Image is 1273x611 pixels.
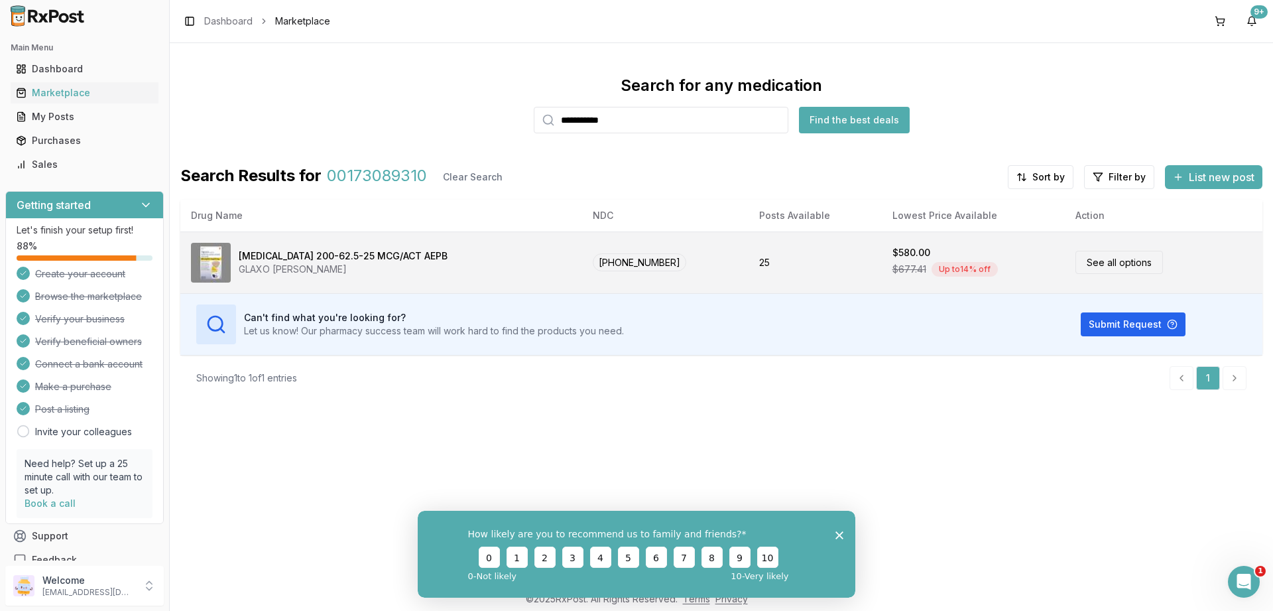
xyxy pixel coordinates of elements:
span: 88 % [17,239,37,253]
th: Action [1065,200,1262,232]
span: Connect a bank account [35,358,143,371]
span: Make a purchase [35,380,111,393]
a: Purchases [11,129,158,153]
span: Marketplace [275,15,330,28]
a: Dashboard [11,57,158,81]
a: Privacy [715,593,748,604]
iframe: Survey from RxPost [418,511,855,598]
h2: Main Menu [11,42,158,53]
div: Purchases [16,134,153,147]
a: 1 [1196,366,1220,390]
span: List new post [1189,169,1254,185]
div: Marketplace [16,86,153,100]
span: Create your account [35,267,125,281]
button: Purchases [5,130,164,151]
button: Support [5,524,164,548]
a: Invite your colleagues [35,425,132,439]
p: [EMAIL_ADDRESS][DOMAIN_NAME] [42,587,135,598]
p: Let's finish your setup first! [17,224,152,237]
span: Search Results for [180,165,322,189]
button: My Posts [5,106,164,127]
a: Terms [683,593,710,604]
span: Post a listing [35,403,90,416]
p: Let us know! Our pharmacy success team will work hard to find the products you need. [244,324,624,338]
a: My Posts [11,105,158,129]
button: Feedback [5,548,164,572]
div: [MEDICAL_DATA] 200-62.5-25 MCG/ACT AEPB [239,249,448,263]
div: GLAXO [PERSON_NAME] [239,263,448,276]
p: Need help? Set up a 25 minute call with our team to set up. [25,457,145,497]
button: Submit Request [1081,312,1185,336]
span: Verify beneficial owners [35,335,142,348]
td: 25 [749,232,882,293]
span: [PHONE_NUMBER] [593,253,686,271]
button: Clear Search [432,165,513,189]
span: $677.41 [892,263,926,276]
a: See all options [1075,251,1163,274]
button: 9+ [1241,11,1262,32]
button: Sort by [1008,165,1073,189]
div: Up to 14 % off [932,262,998,277]
div: 9+ [1250,5,1268,19]
span: 00173089310 [327,165,427,189]
button: Filter by [1084,165,1154,189]
span: Filter by [1109,170,1146,184]
a: Marketplace [11,81,158,105]
span: Browse the marketplace [35,290,142,303]
a: Book a call [25,498,76,509]
th: Drug Name [180,200,582,232]
th: Posts Available [749,200,882,232]
nav: pagination [1170,366,1246,390]
span: Sort by [1032,170,1065,184]
iframe: Intercom live chat [1228,566,1260,598]
span: Verify your business [35,312,125,326]
img: User avatar [13,575,34,596]
p: Welcome [42,574,135,587]
div: Sales [16,158,153,171]
span: 1 [1255,566,1266,577]
div: Showing 1 to 1 of 1 entries [196,372,297,385]
button: Find the best deals [799,107,910,133]
th: NDC [582,200,748,232]
th: Lowest Price Available [882,200,1065,232]
button: Dashboard [5,58,164,80]
h3: Can't find what you're looking for? [244,311,624,324]
div: My Posts [16,110,153,123]
nav: breadcrumb [204,15,330,28]
span: Feedback [32,553,77,567]
div: Search for any medication [621,75,822,96]
button: List new post [1165,165,1262,189]
h3: Getting started [17,197,91,213]
img: RxPost Logo [5,5,90,27]
div: $580.00 [892,246,930,259]
a: List new post [1165,172,1262,185]
button: Marketplace [5,82,164,103]
a: Dashboard [204,15,253,28]
a: Sales [11,153,158,176]
div: Dashboard [16,62,153,76]
img: Trelegy Ellipta 200-62.5-25 MCG/ACT AEPB [191,243,231,283]
button: Sales [5,154,164,175]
